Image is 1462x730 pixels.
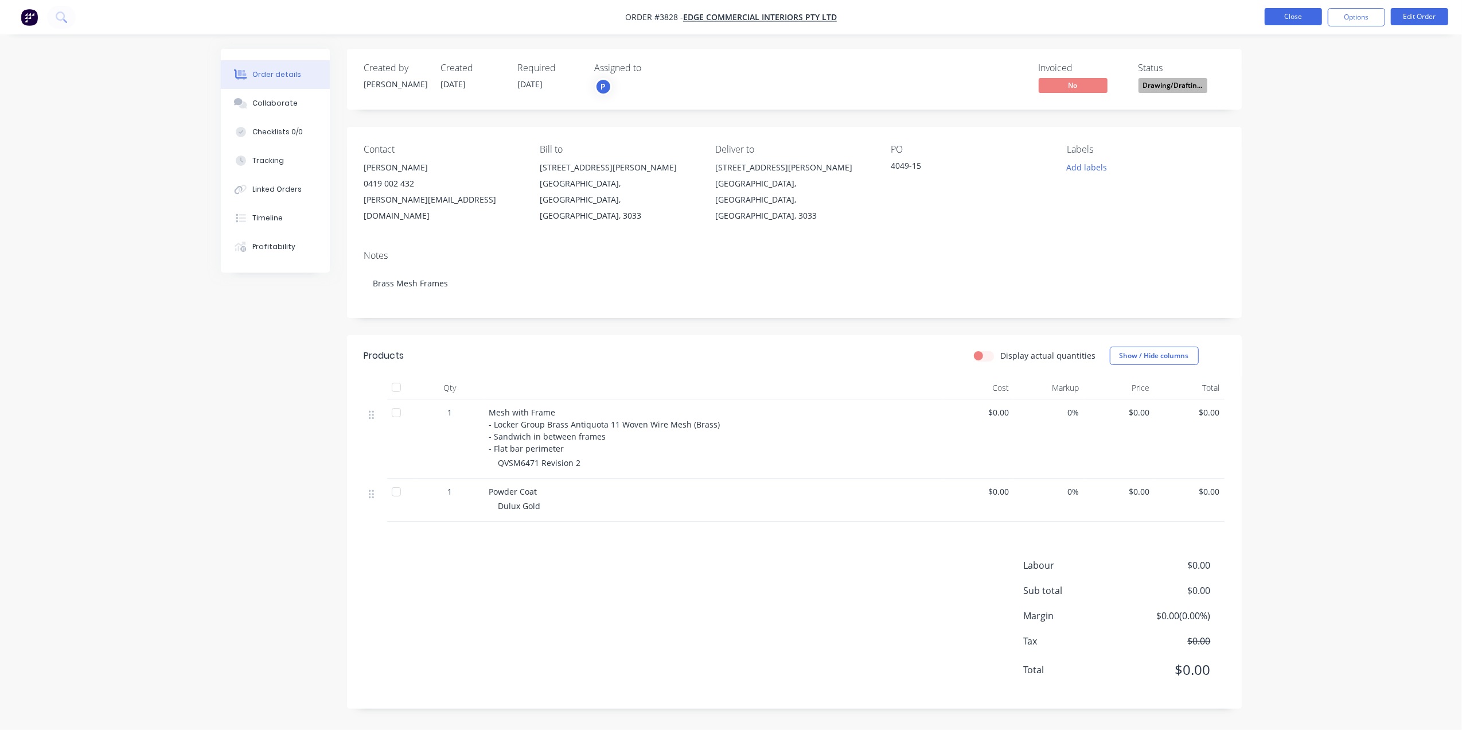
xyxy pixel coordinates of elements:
[252,156,284,166] div: Tracking
[1139,78,1207,95] button: Drawing/Draftin...
[1024,663,1126,677] span: Total
[498,457,581,468] span: QVSM6471 Revision 2
[441,79,466,90] span: [DATE]
[448,406,453,418] span: 1
[1024,584,1126,597] span: Sub total
[540,160,697,224] div: [STREET_ADDRESS][PERSON_NAME][GEOGRAPHIC_DATA], [GEOGRAPHIC_DATA], [GEOGRAPHIC_DATA], 3033
[489,486,537,497] span: Powder Coat
[252,184,302,195] div: Linked Orders
[1391,8,1448,25] button: Edit Order
[540,176,697,224] div: [GEOGRAPHIC_DATA], [GEOGRAPHIC_DATA], [GEOGRAPHIC_DATA], 3033
[1061,160,1113,175] button: Add labels
[1039,63,1125,73] div: Invoiced
[1067,144,1224,155] div: Labels
[1001,350,1096,362] label: Display actual quantities
[364,192,521,224] div: [PERSON_NAME][EMAIL_ADDRESS][DOMAIN_NAME]
[221,118,330,146] button: Checklists 0/0
[221,146,330,175] button: Tracking
[416,376,485,399] div: Qty
[891,160,1035,176] div: 4049-15
[221,175,330,204] button: Linked Orders
[364,250,1225,261] div: Notes
[364,63,427,73] div: Created by
[1159,406,1220,418] span: $0.00
[1125,634,1210,648] span: $0.00
[221,89,330,118] button: Collaborate
[1024,609,1126,623] span: Margin
[944,376,1014,399] div: Cost
[221,204,330,232] button: Timeline
[252,213,283,223] div: Timeline
[595,78,612,95] button: P
[1125,659,1210,680] span: $0.00
[518,79,543,90] span: [DATE]
[518,63,581,73] div: Required
[1154,376,1225,399] div: Total
[364,349,404,363] div: Products
[1018,406,1079,418] span: 0%
[364,160,521,176] div: [PERSON_NAME]
[1084,376,1155,399] div: Price
[1024,634,1126,648] span: Tax
[364,78,427,90] div: [PERSON_NAME]
[1125,558,1210,572] span: $0.00
[252,242,295,252] div: Profitability
[715,160,872,176] div: [STREET_ADDRESS][PERSON_NAME]
[1328,8,1385,26] button: Options
[448,486,453,498] span: 1
[948,406,1009,418] span: $0.00
[498,500,541,511] span: Dulux Gold
[252,69,301,80] div: Order details
[595,63,709,73] div: Assigned to
[364,144,521,155] div: Contact
[21,9,38,26] img: Factory
[252,98,298,108] div: Collaborate
[1018,486,1079,498] span: 0%
[221,232,330,261] button: Profitability
[540,160,697,176] div: [STREET_ADDRESS][PERSON_NAME]
[441,63,504,73] div: Created
[221,60,330,89] button: Order details
[364,266,1225,301] div: Brass Mesh Frames
[1265,8,1322,25] button: Close
[948,486,1009,498] span: $0.00
[891,144,1048,155] div: PO
[715,176,872,224] div: [GEOGRAPHIC_DATA], [GEOGRAPHIC_DATA], [GEOGRAPHIC_DATA], 3033
[364,160,521,224] div: [PERSON_NAME]0419 002 432[PERSON_NAME][EMAIL_ADDRESS][DOMAIN_NAME]
[364,176,521,192] div: 0419 002 432
[1089,406,1150,418] span: $0.00
[1139,78,1207,92] span: Drawing/Draftin...
[715,160,872,224] div: [STREET_ADDRESS][PERSON_NAME][GEOGRAPHIC_DATA], [GEOGRAPHIC_DATA], [GEOGRAPHIC_DATA], 3033
[540,144,697,155] div: Bill to
[1039,78,1108,92] span: No
[252,127,303,137] div: Checklists 0/0
[1139,63,1225,73] div: Status
[489,407,720,454] span: Mesh with Frame - Locker Group Brass Antiquota 11 Woven Wire Mesh (Brass) - Sandwich in between f...
[1024,558,1126,572] span: Labour
[1110,347,1199,365] button: Show / Hide columns
[1125,584,1210,597] span: $0.00
[1089,486,1150,498] span: $0.00
[1159,486,1220,498] span: $0.00
[715,144,872,155] div: Deliver to
[625,12,683,23] span: Order #3828 -
[683,12,837,23] a: Edge Commercial Interiors Pty Ltd
[1125,609,1210,623] span: $0.00 ( 0.00 %)
[1013,376,1084,399] div: Markup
